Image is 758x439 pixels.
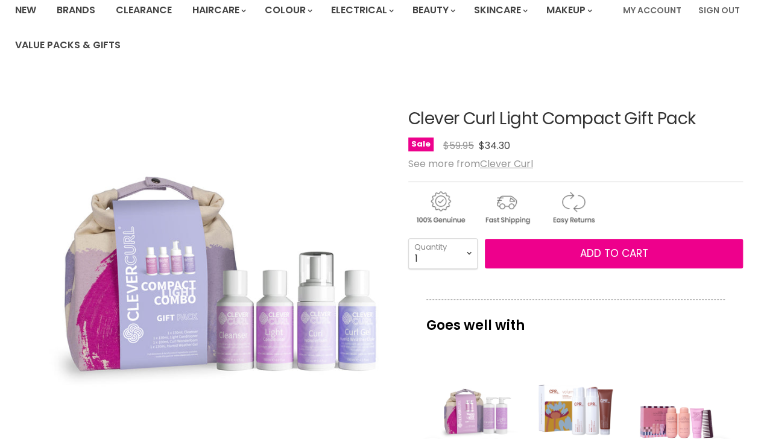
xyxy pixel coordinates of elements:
[479,139,510,153] span: $34.30
[541,189,605,226] img: returns.gif
[408,157,533,171] span: See more from
[408,137,434,151] span: Sale
[6,33,130,58] a: Value Packs & Gifts
[408,189,472,226] img: genuine.gif
[408,238,478,268] select: Quantity
[485,239,743,269] button: Add to cart
[475,189,538,226] img: shipping.gif
[443,139,474,153] span: $59.95
[580,246,648,261] span: Add to cart
[408,110,743,128] h1: Clever Curl Light Compact Gift Pack
[426,299,725,339] p: Goes well with
[480,157,533,171] a: Clever Curl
